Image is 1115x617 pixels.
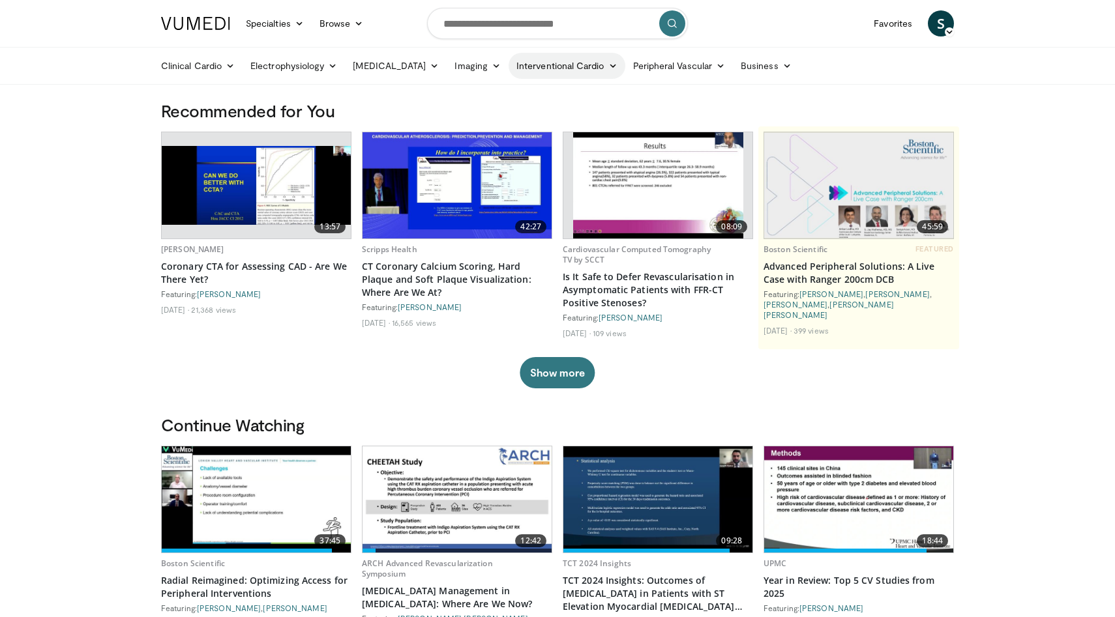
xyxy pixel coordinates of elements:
li: [DATE] [764,325,792,336]
a: Year in Review: Top 5 CV Studies from 2025 [764,574,954,600]
a: [PERSON_NAME] [799,603,863,612]
a: Browse [312,10,372,36]
a: [PERSON_NAME] [865,289,929,298]
a: TCT 2024 Insights [563,558,631,569]
img: 4ea3ec1a-320e-4f01-b4eb-a8bc26375e8f.620x360_q85_upscale.jpg [363,132,552,238]
h3: Recommended for You [161,100,954,121]
a: [PERSON_NAME] [197,289,261,298]
a: 12:42 [363,446,552,552]
a: S [928,10,954,36]
a: Business [733,53,799,79]
img: c038ed19-16d5-403f-b698-1d621e3d3fd1.620x360_q85_upscale.jpg [162,446,351,552]
li: 16,565 views [392,317,436,328]
img: af9da20d-90cf-472d-9687-4c089bf26c94.620x360_q85_upscale.jpg [764,133,953,238]
a: [PERSON_NAME] [799,289,863,298]
a: Electrophysiology [243,53,345,79]
a: 42:27 [363,132,552,238]
a: [PERSON_NAME] [PERSON_NAME] [764,300,894,319]
a: [PERSON_NAME] [161,244,224,255]
a: [MEDICAL_DATA] [345,53,447,79]
a: 09:28 [563,446,752,552]
a: 45:59 [764,132,953,238]
a: TCT 2024 Insights: Outcomes of [MEDICAL_DATA] in Patients with ST Elevation Myocardial [MEDICAL_D... [563,574,753,613]
img: da7d7802-94c3-4e0b-b36a-cc77011cbe5b.620x360_q85_upscale.jpg [764,446,953,552]
li: 21,368 views [191,304,236,315]
a: Boston Scientific [161,558,225,569]
a: Peripheral Vascular [625,53,733,79]
button: Show more [520,357,595,388]
span: 08:09 [716,220,747,233]
a: 18:44 [764,446,953,552]
a: Advanced Peripheral Solutions: A Live Case with Ranger 200cm DCB [764,260,954,286]
a: [PERSON_NAME] [764,300,827,309]
img: 9b3d97f7-9caa-4ff6-8118-1d1efad59a70.620x360_q85_upscale.jpg [563,446,752,552]
a: Coronary CTA for Assessing CAD - Are We There Yet? [161,260,351,286]
a: Imaging [447,53,509,79]
h3: Continue Watching [161,414,954,435]
img: 34b2b9a4-89e5-4b8c-b553-8a638b61a706.620x360_q85_upscale.jpg [162,146,351,225]
a: Cardiovascular Computed Tomography TV by SCCT [563,244,711,265]
span: 18:44 [917,534,948,547]
a: [PERSON_NAME] [599,313,662,322]
a: CT Coronary Calcium Scoring, Hard Plaque and Soft Plaque Visualization: Where Are We At? [362,260,552,299]
span: 42:27 [515,220,546,233]
div: Featuring: [563,312,753,323]
li: [DATE] [161,304,189,315]
a: [PERSON_NAME] [197,603,261,612]
a: Radial Reimagined: Optimizing Access for Peripheral Interventions [161,574,351,600]
a: [PERSON_NAME] [398,302,462,311]
span: FEATURED [915,244,954,253]
a: [PERSON_NAME] [263,603,327,612]
li: [DATE] [362,317,390,328]
li: 109 views [593,328,627,338]
a: 37:45 [162,446,351,552]
a: UPMC [764,558,786,569]
a: 13:57 [162,132,351,238]
a: Is It Safe to Defer Revascularisation in Asymptomatic Patients with FFR-CT Positive Stenoses? [563,270,753,309]
a: Specialties [238,10,312,36]
li: 399 views [794,325,829,336]
div: Featuring: [161,289,351,299]
a: 08:09 [563,132,752,238]
div: Featuring: [764,603,954,613]
img: 47fcfb5a-0fc5-4d9a-adfd-d64d6a31a81c.620x360_q85_upscale.jpg [573,132,743,238]
a: ARCH Advanced Revascularization Symposium [362,558,493,579]
span: 45:59 [917,220,948,233]
img: 4306a67c-f231-4d63-ba03-bb0548f0f8fd.620x360_q85_upscale.jpg [363,446,552,552]
a: Boston Scientific [764,244,827,255]
img: VuMedi Logo [161,17,230,30]
a: Interventional Cardio [509,53,625,79]
span: 12:42 [515,534,546,547]
span: 13:57 [314,220,346,233]
span: 09:28 [716,534,747,547]
li: [DATE] [563,328,591,338]
a: Scripps Health [362,244,417,255]
a: Favorites [866,10,920,36]
div: Featuring: , [161,603,351,613]
a: Clinical Cardio [153,53,243,79]
div: Featuring: [362,302,552,312]
input: Search topics, interventions [427,8,688,39]
span: 37:45 [314,534,346,547]
div: Featuring: , , , [764,289,954,320]
a: [MEDICAL_DATA] Management in [MEDICAL_DATA]: Where Are We Now? [362,584,552,610]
